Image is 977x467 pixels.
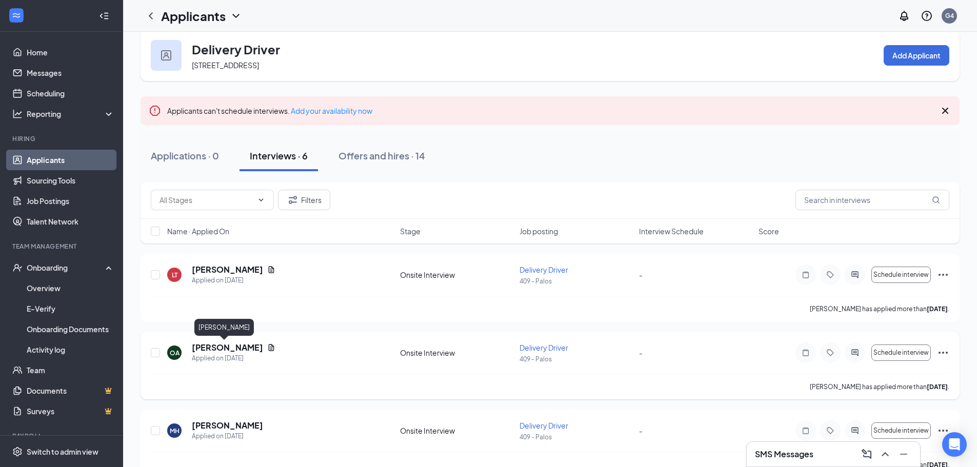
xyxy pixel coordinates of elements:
b: [DATE] [927,305,948,313]
span: Stage [400,226,421,236]
span: Interview Schedule [639,226,704,236]
svg: Minimize [898,448,910,460]
span: Schedule interview [873,349,929,356]
p: [PERSON_NAME] has applied more than . [810,382,949,391]
a: Team [27,360,114,380]
svg: ChevronDown [257,196,265,204]
svg: Note [800,271,812,279]
div: [PERSON_NAME] [194,319,254,336]
svg: Document [267,343,275,352]
div: Hiring [12,134,112,143]
span: Job posting [520,226,558,236]
button: Add Applicant [884,45,949,66]
svg: Settings [12,446,23,457]
div: Switch to admin view [27,446,98,457]
svg: Tag [824,271,836,279]
span: [STREET_ADDRESS] [192,60,259,70]
svg: Ellipses [937,424,949,437]
a: SurveysCrown [27,401,114,421]
a: Overview [27,278,114,298]
div: Applied on [DATE] [192,353,275,363]
a: Talent Network [27,211,114,232]
div: Team Management [12,242,112,251]
h3: Delivery Driver [192,40,280,58]
p: [PERSON_NAME] has applied more than . [810,304,949,313]
svg: WorkstreamLogo [11,10,22,21]
p: 409 - Palos [520,277,633,286]
a: DocumentsCrown [27,380,114,401]
svg: Ellipses [937,347,949,359]
a: Activity log [27,339,114,360]
button: Schedule interview [871,267,931,283]
svg: ChevronUp [879,448,891,460]
svg: ChevronLeft [145,10,157,22]
span: Name · Applied On [167,226,229,236]
span: - [639,348,643,357]
div: Offers and hires · 14 [338,149,425,162]
p: 409 - Palos [520,355,633,363]
button: Filter Filters [278,190,330,210]
h1: Applicants [161,7,226,25]
a: Messages [27,63,114,83]
div: LT [172,271,177,279]
input: Search in interviews [795,190,949,210]
svg: ChevronDown [230,10,242,22]
div: G4 [945,11,954,20]
div: Onboarding [27,262,106,273]
div: Applied on [DATE] [192,431,263,441]
a: Scheduling [27,83,114,104]
a: Applicants [27,150,114,170]
input: All Stages [159,194,253,206]
svg: Filter [287,194,299,206]
svg: Note [800,349,812,357]
a: Job Postings [27,191,114,211]
div: OA [170,349,180,357]
svg: Notifications [898,10,910,22]
svg: Collapse [99,11,109,21]
div: Payroll [12,432,112,440]
div: Applied on [DATE] [192,275,275,286]
span: Delivery Driver [520,421,568,430]
div: MH [170,427,180,435]
svg: UserCheck [12,262,23,273]
h5: [PERSON_NAME] [192,342,263,353]
svg: Tag [824,349,836,357]
button: ChevronUp [877,446,893,462]
h5: [PERSON_NAME] [192,420,263,431]
span: Schedule interview [873,271,929,278]
h3: SMS Messages [755,449,813,460]
div: Onsite Interview [400,425,513,436]
svg: Cross [939,105,951,117]
img: user icon [161,50,171,60]
div: Onsite Interview [400,348,513,358]
div: Onsite Interview [400,270,513,280]
a: Sourcing Tools [27,170,114,191]
span: Applicants can't schedule interviews. [167,106,372,115]
b: [DATE] [927,383,948,391]
span: Score [759,226,779,236]
svg: MagnifyingGlass [932,196,940,204]
svg: ComposeMessage [861,448,873,460]
div: Applications · 0 [151,149,219,162]
span: Delivery Driver [520,265,568,274]
button: ComposeMessage [859,446,875,462]
svg: Note [800,427,812,435]
a: Home [27,42,114,63]
div: Reporting [27,109,115,119]
svg: Analysis [12,109,23,119]
p: 409 - Palos [520,433,633,441]
svg: ActiveChat [849,271,861,279]
svg: Ellipses [937,269,949,281]
button: Schedule interview [871,344,931,361]
svg: ActiveChat [849,349,861,357]
div: Interviews · 6 [250,149,308,162]
span: Schedule interview [873,427,929,434]
a: E-Verify [27,298,114,319]
svg: Error [149,105,161,117]
span: Delivery Driver [520,343,568,352]
div: Open Intercom Messenger [942,432,967,457]
button: Schedule interview [871,422,931,439]
h5: [PERSON_NAME] [192,264,263,275]
span: - [639,426,643,435]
